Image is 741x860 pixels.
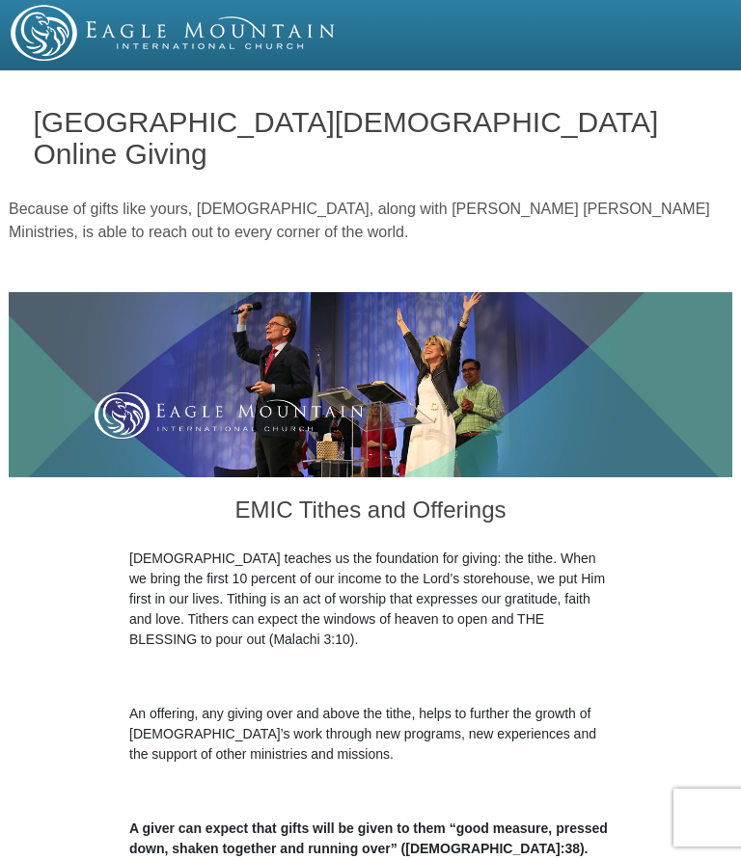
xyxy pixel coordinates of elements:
h1: [GEOGRAPHIC_DATA][DEMOGRAPHIC_DATA] Online Giving [34,106,708,170]
img: EMIC [11,5,337,61]
p: [DEMOGRAPHIC_DATA] teaches us the foundation for giving: the tithe. When we bring the first 10 pe... [129,549,612,650]
p: Because of gifts like yours, [DEMOGRAPHIC_DATA], along with [PERSON_NAME] [PERSON_NAME] Ministrie... [9,198,732,244]
h3: EMIC Tithes and Offerings [129,477,612,549]
p: An offering, any giving over and above the tithe, helps to further the growth of [DEMOGRAPHIC_DAT... [129,704,612,765]
b: A giver can expect that gifts will be given to them “good measure, pressed down, shaken together ... [129,820,608,856]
